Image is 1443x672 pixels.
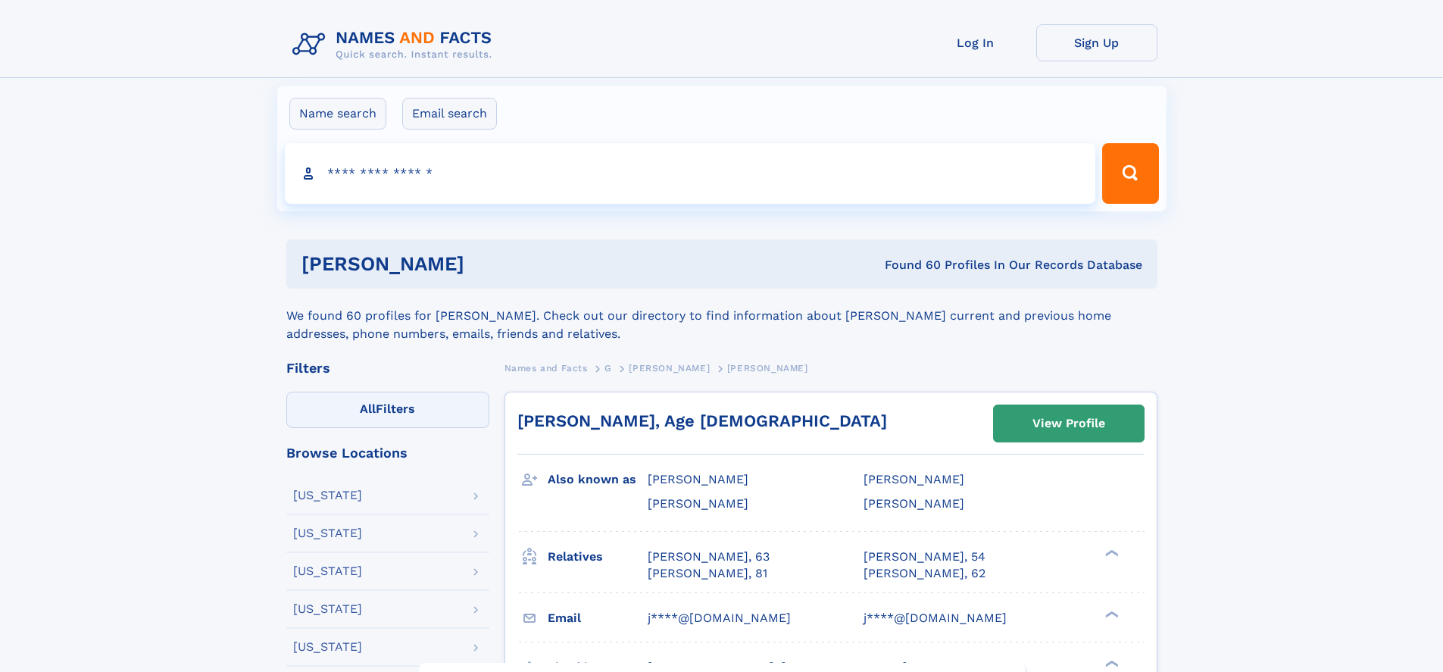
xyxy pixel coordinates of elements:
[1101,548,1120,558] div: ❯
[864,472,964,486] span: [PERSON_NAME]
[285,143,1096,204] input: search input
[674,257,1142,273] div: Found 60 Profiles In Our Records Database
[864,549,985,565] a: [PERSON_NAME], 54
[1032,406,1105,441] div: View Profile
[548,544,648,570] h3: Relatives
[604,363,612,374] span: G
[517,411,887,430] a: [PERSON_NAME], Age [DEMOGRAPHIC_DATA]
[301,255,675,273] h1: [PERSON_NAME]
[293,603,362,615] div: [US_STATE]
[648,565,767,582] a: [PERSON_NAME], 81
[293,489,362,502] div: [US_STATE]
[286,361,489,375] div: Filters
[629,363,710,374] span: [PERSON_NAME]
[286,289,1157,343] div: We found 60 profiles for [PERSON_NAME]. Check out our directory to find information about [PERSON...
[648,496,748,511] span: [PERSON_NAME]
[1101,609,1120,619] div: ❯
[402,98,497,130] label: Email search
[994,405,1144,442] a: View Profile
[293,641,362,653] div: [US_STATE]
[504,358,588,377] a: Names and Facts
[548,467,648,492] h3: Also known as
[286,446,489,460] div: Browse Locations
[648,549,770,565] a: [PERSON_NAME], 63
[648,472,748,486] span: [PERSON_NAME]
[293,527,362,539] div: [US_STATE]
[548,605,648,631] h3: Email
[286,24,504,65] img: Logo Names and Facts
[1036,24,1157,61] a: Sign Up
[864,565,985,582] a: [PERSON_NAME], 62
[1101,658,1120,668] div: ❯
[727,363,808,374] span: [PERSON_NAME]
[864,496,964,511] span: [PERSON_NAME]
[915,24,1036,61] a: Log In
[1102,143,1158,204] button: Search Button
[360,402,376,416] span: All
[629,358,710,377] a: [PERSON_NAME]
[289,98,386,130] label: Name search
[286,392,489,428] label: Filters
[604,358,612,377] a: G
[293,565,362,577] div: [US_STATE]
